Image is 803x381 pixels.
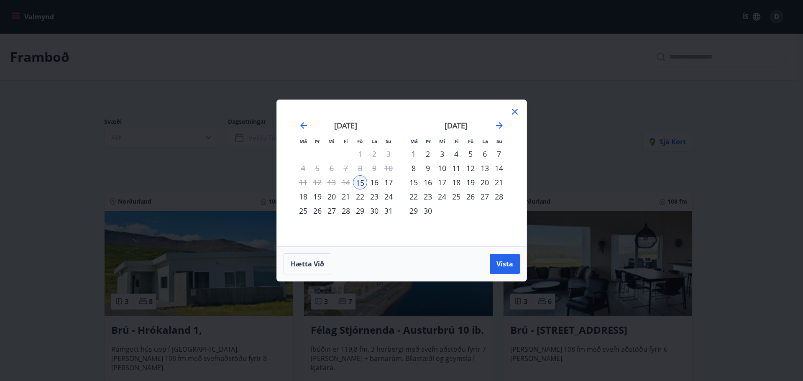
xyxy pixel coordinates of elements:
[353,204,367,218] td: Choose föstudagur, 29. ágúst 2025 as your check-out date. It’s available.
[494,120,504,130] div: Move forward to switch to the next month.
[421,147,435,161] td: Choose þriðjudagur, 2. september 2025 as your check-out date. It’s available.
[435,189,449,204] div: 24
[449,175,463,189] td: Choose fimmtudagur, 18. september 2025 as your check-out date. It’s available.
[310,204,325,218] div: 26
[353,175,367,189] div: 15
[449,161,463,175] div: 11
[478,147,492,161] div: 6
[421,189,435,204] div: 23
[463,147,478,161] div: 5
[310,204,325,218] td: Choose þriðjudagur, 26. ágúst 2025 as your check-out date. It’s available.
[325,189,339,204] div: 20
[407,175,421,189] td: Choose mánudagur, 15. september 2025 as your check-out date. It’s available.
[296,204,310,218] div: 25
[299,138,307,144] small: Má
[492,161,506,175] div: 14
[407,204,421,218] div: 29
[325,204,339,218] div: 27
[407,175,421,189] div: 15
[381,189,396,204] div: 24
[492,147,506,161] div: 7
[381,189,396,204] td: Choose sunnudagur, 24. ágúst 2025 as your check-out date. It’s available.
[353,204,367,218] div: 29
[439,138,445,144] small: Mi
[328,138,335,144] small: Mi
[407,147,421,161] div: 1
[296,175,310,189] td: Not available. mánudagur, 11. ágúst 2025
[449,189,463,204] div: 25
[407,161,421,175] div: 8
[492,175,506,189] div: 21
[490,254,520,274] button: Vista
[367,189,381,204] div: 23
[291,259,324,268] span: Hætta við
[435,175,449,189] td: Choose miðvikudagur, 17. september 2025 as your check-out date. It’s available.
[478,161,492,175] div: 13
[310,189,325,204] div: 19
[284,253,331,274] button: Hætta við
[492,189,506,204] td: Choose sunnudagur, 28. september 2025 as your check-out date. It’s available.
[463,189,478,204] td: Choose föstudagur, 26. september 2025 as your check-out date. It’s available.
[407,147,421,161] td: Choose mánudagur, 1. september 2025 as your check-out date. It’s available.
[463,175,478,189] div: 19
[339,161,353,175] td: Not available. fimmtudagur, 7. ágúst 2025
[478,189,492,204] td: Choose laugardagur, 27. september 2025 as your check-out date. It’s available.
[492,147,506,161] td: Choose sunnudagur, 7. september 2025 as your check-out date. It’s available.
[426,138,431,144] small: Þr
[463,175,478,189] td: Choose föstudagur, 19. september 2025 as your check-out date. It’s available.
[449,147,463,161] td: Choose fimmtudagur, 4. september 2025 as your check-out date. It’s available.
[496,138,502,144] small: Su
[492,161,506,175] td: Choose sunnudagur, 14. september 2025 as your check-out date. It’s available.
[421,147,435,161] div: 2
[407,161,421,175] td: Choose mánudagur, 8. september 2025 as your check-out date. It’s available.
[435,175,449,189] div: 17
[468,138,473,144] small: Fö
[287,110,517,236] div: Calendar
[449,175,463,189] div: 18
[357,138,363,144] small: Fö
[367,175,381,189] td: Choose laugardagur, 16. ágúst 2025 as your check-out date. It’s available.
[296,161,310,175] td: Not available. mánudagur, 4. ágúst 2025
[449,147,463,161] div: 4
[325,161,339,175] td: Not available. miðvikudagur, 6. ágúst 2025
[435,161,449,175] td: Choose miðvikudagur, 10. september 2025 as your check-out date. It’s available.
[381,175,396,189] div: 17
[367,189,381,204] td: Choose laugardagur, 23. ágúst 2025 as your check-out date. It’s available.
[421,204,435,218] div: 30
[421,189,435,204] td: Choose þriðjudagur, 23. september 2025 as your check-out date. It’s available.
[463,147,478,161] td: Choose föstudagur, 5. september 2025 as your check-out date. It’s available.
[478,147,492,161] td: Choose laugardagur, 6. september 2025 as your check-out date. It’s available.
[367,147,381,161] td: Not available. laugardagur, 2. ágúst 2025
[339,204,353,218] div: 28
[353,161,367,175] td: Not available. föstudagur, 8. ágúst 2025
[463,189,478,204] div: 26
[299,120,309,130] div: Move backward to switch to the previous month.
[339,189,353,204] div: 21
[445,120,468,130] strong: [DATE]
[410,138,418,144] small: Má
[478,189,492,204] div: 27
[421,175,435,189] td: Choose þriðjudagur, 16. september 2025 as your check-out date. It’s available.
[421,161,435,175] div: 9
[339,189,353,204] td: Choose fimmtudagur, 21. ágúst 2025 as your check-out date. It’s available.
[463,161,478,175] div: 12
[435,161,449,175] div: 10
[367,204,381,218] td: Choose laugardagur, 30. ágúst 2025 as your check-out date. It’s available.
[353,189,367,204] div: 22
[353,175,367,189] td: Selected as start date. föstudagur, 15. ágúst 2025
[310,189,325,204] td: Choose þriðjudagur, 19. ágúst 2025 as your check-out date. It’s available.
[421,175,435,189] div: 16
[325,175,339,189] td: Not available. miðvikudagur, 13. ágúst 2025
[407,189,421,204] td: Choose mánudagur, 22. september 2025 as your check-out date. It’s available.
[310,175,325,189] td: Not available. þriðjudagur, 12. ágúst 2025
[455,138,459,144] small: Fi
[478,175,492,189] td: Choose laugardagur, 20. september 2025 as your check-out date. It’s available.
[492,175,506,189] td: Choose sunnudagur, 21. september 2025 as your check-out date. It’s available.
[353,147,367,161] td: Not available. föstudagur, 1. ágúst 2025
[325,204,339,218] td: Choose miðvikudagur, 27. ágúst 2025 as your check-out date. It’s available.
[381,204,396,218] td: Choose sunnudagur, 31. ágúst 2025 as your check-out date. It’s available.
[367,161,381,175] td: Not available. laugardagur, 9. ágúst 2025
[344,138,348,144] small: Fi
[381,175,396,189] td: Choose sunnudagur, 17. ágúst 2025 as your check-out date. It’s available.
[407,204,421,218] td: Choose mánudagur, 29. september 2025 as your check-out date. It’s available.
